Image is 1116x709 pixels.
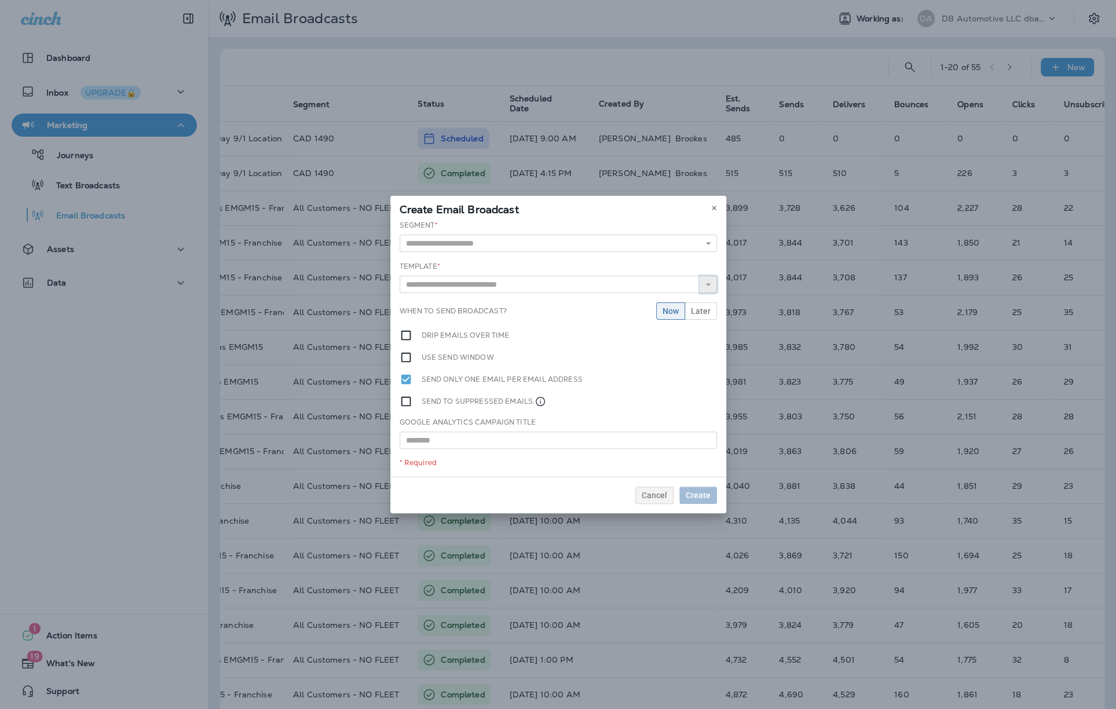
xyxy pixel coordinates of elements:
[686,491,711,499] span: Create
[656,302,685,320] button: Now
[642,491,667,499] span: Cancel
[422,395,547,408] label: Send to suppressed emails.
[679,487,717,504] button: Create
[422,351,494,364] label: Use send window
[422,373,583,386] label: Send only one email per email address
[635,487,674,504] button: Cancel
[400,262,440,271] label: Template
[663,307,679,315] span: Now
[422,329,510,342] label: Drip emails over time
[400,458,717,467] div: * Required
[400,306,507,316] label: When to send broadcast?
[691,307,711,315] span: Later
[400,418,536,427] label: Google Analytics Campaign Title
[685,302,717,320] button: Later
[390,196,726,220] div: Create Email Broadcast
[400,221,438,230] label: Segment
